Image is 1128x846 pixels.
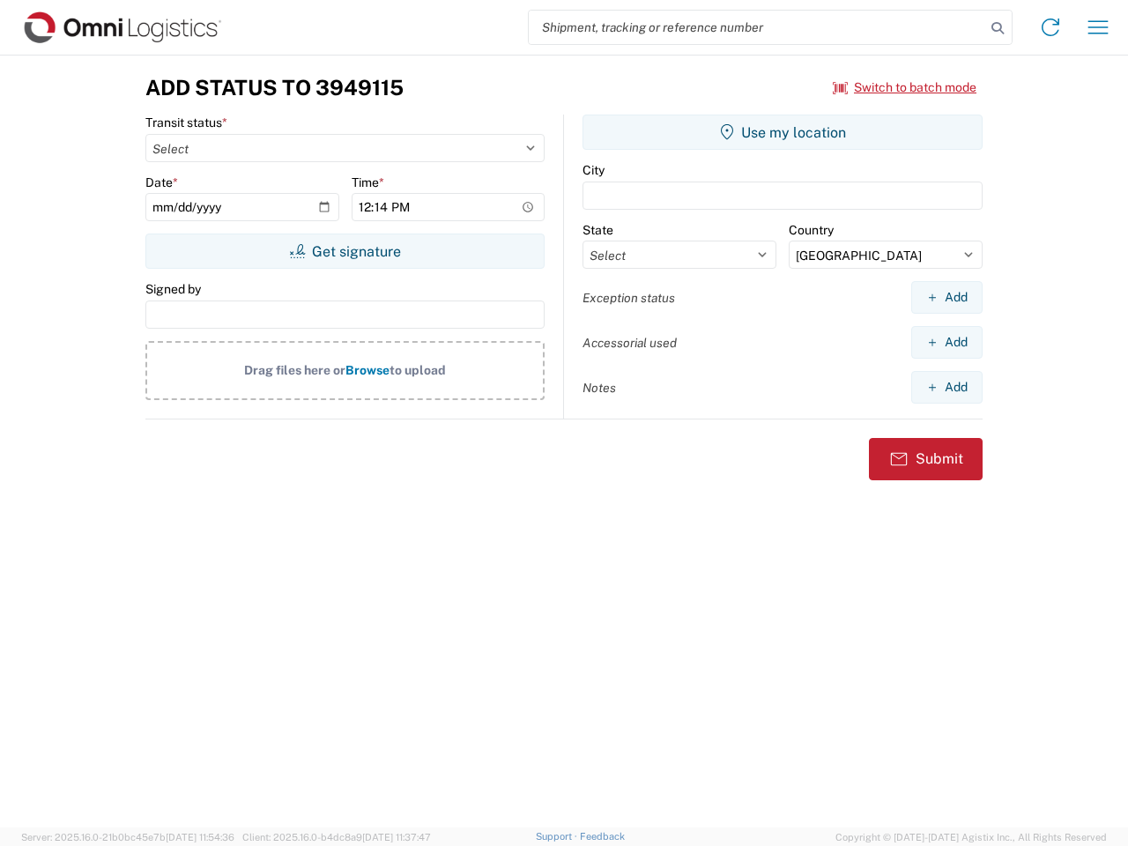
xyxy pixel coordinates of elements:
a: Support [536,831,580,842]
button: Switch to batch mode [833,73,976,102]
span: [DATE] 11:37:47 [362,832,431,842]
label: Transit status [145,115,227,130]
button: Add [911,326,983,359]
label: State [583,222,613,238]
span: to upload [390,363,446,377]
input: Shipment, tracking or reference number [529,11,985,44]
a: Feedback [580,831,625,842]
button: Add [911,371,983,404]
label: Exception status [583,290,675,306]
span: Copyright © [DATE]-[DATE] Agistix Inc., All Rights Reserved [835,829,1107,845]
h3: Add Status to 3949115 [145,75,404,100]
span: Drag files here or [244,363,345,377]
label: Date [145,174,178,190]
span: Server: 2025.16.0-21b0bc45e7b [21,832,234,842]
span: Client: 2025.16.0-b4dc8a9 [242,832,431,842]
label: Signed by [145,281,201,297]
span: [DATE] 11:54:36 [166,832,234,842]
button: Submit [869,438,983,480]
button: Get signature [145,234,545,269]
label: Notes [583,380,616,396]
label: Accessorial used [583,335,677,351]
span: Browse [345,363,390,377]
label: Country [789,222,834,238]
label: City [583,162,605,178]
label: Time [352,174,384,190]
button: Use my location [583,115,983,150]
button: Add [911,281,983,314]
